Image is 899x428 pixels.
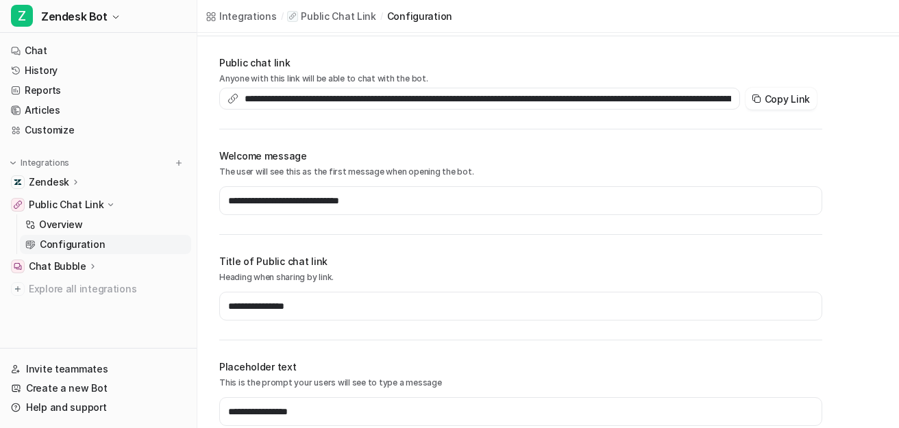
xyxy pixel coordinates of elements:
[287,10,376,23] a: Public Chat Link
[219,271,822,284] p: Heading when sharing by link.
[14,201,22,209] img: Public Chat Link
[5,61,191,80] a: History
[14,178,22,186] img: Zendesk
[219,166,822,178] p: The user will see this as the first message when opening the bot.
[5,379,191,398] a: Create a new Bot
[301,10,376,23] p: Public Chat Link
[14,262,22,270] img: Chat Bubble
[29,278,186,300] span: Explore all integrations
[21,158,69,168] p: Integrations
[174,158,184,168] img: menu_add.svg
[5,398,191,417] a: Help and support
[20,235,191,254] a: Configuration
[29,198,104,212] p: Public Chat Link
[5,101,191,120] a: Articles
[387,9,452,23] a: configuration
[219,377,822,389] p: This is the prompt your users will see to type a message
[219,360,822,374] h2: Placeholder text
[5,279,191,299] a: Explore all integrations
[29,175,69,189] p: Zendesk
[8,158,18,168] img: expand menu
[11,5,33,27] span: Z
[206,9,277,23] a: Integrations
[380,10,383,23] span: /
[11,282,25,296] img: explore all integrations
[40,238,105,251] p: Configuration
[5,41,191,60] a: Chat
[29,260,86,273] p: Chat Bubble
[219,149,822,163] h2: Welcome message
[5,360,191,379] a: Invite teammates
[5,156,73,170] button: Integrations
[5,121,191,140] a: Customize
[20,215,191,234] a: Overview
[219,9,277,23] div: Integrations
[39,218,83,231] p: Overview
[219,73,822,85] p: Anyone with this link will be able to chat with the bot.
[41,7,108,26] span: Zendesk Bot
[219,254,822,268] h2: Title of Public chat link
[746,88,817,110] button: Copy Link
[219,55,822,70] h2: Public chat link
[281,10,284,23] span: /
[5,81,191,100] a: Reports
